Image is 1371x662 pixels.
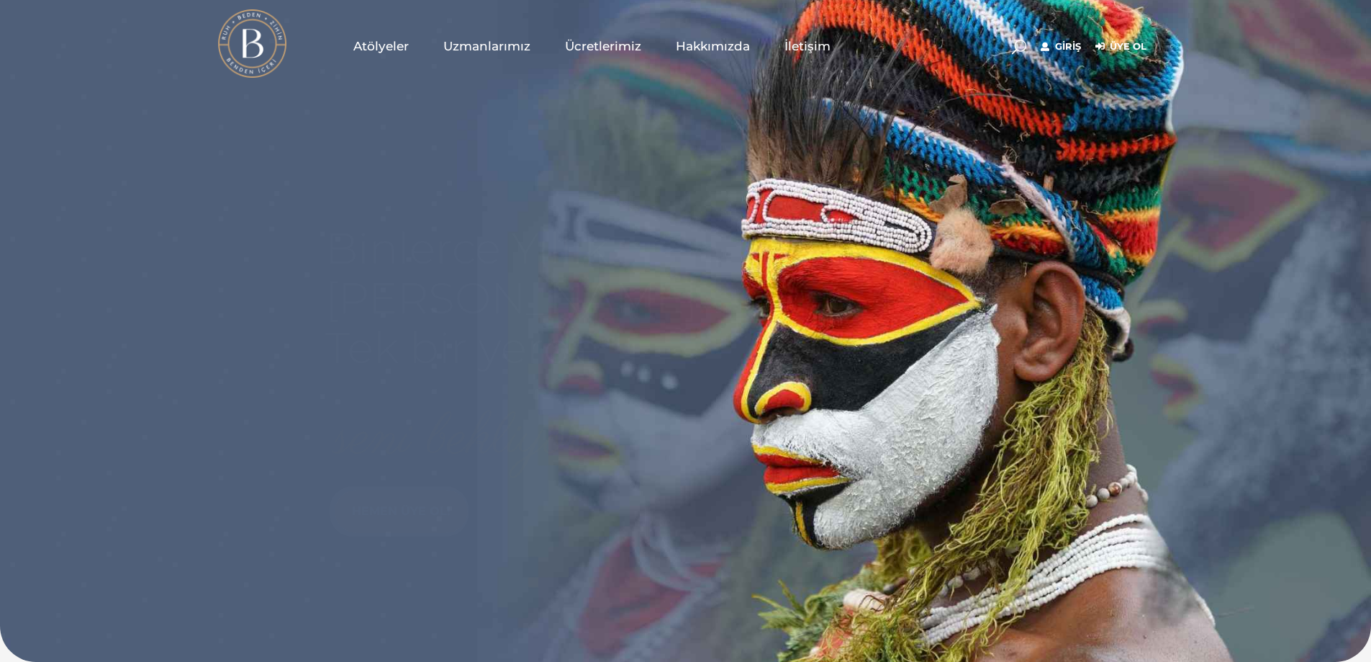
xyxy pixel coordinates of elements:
[548,10,659,82] a: Ücretlerimiz
[336,10,426,82] a: Atölyeler
[353,38,409,55] span: Atölyeler
[218,9,286,78] img: light logo
[325,223,706,372] rs-layer: Binlerce Yıllık [PERSON_NAME]. Tek bir yerde,
[335,408,582,471] rs-layer: seni bekliyor
[659,10,767,82] a: Hakkımızda
[676,38,750,55] span: Hakkımızda
[335,490,468,533] a: HEMEN ÜYE OL!
[1095,38,1146,55] a: Üye Ol
[443,38,530,55] span: Uzmanlarımız
[426,10,548,82] a: Uzmanlarımız
[784,38,831,55] span: İletişim
[1041,38,1081,55] a: Giriş
[565,38,641,55] span: Ücretlerimiz
[767,10,848,82] a: İletişim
